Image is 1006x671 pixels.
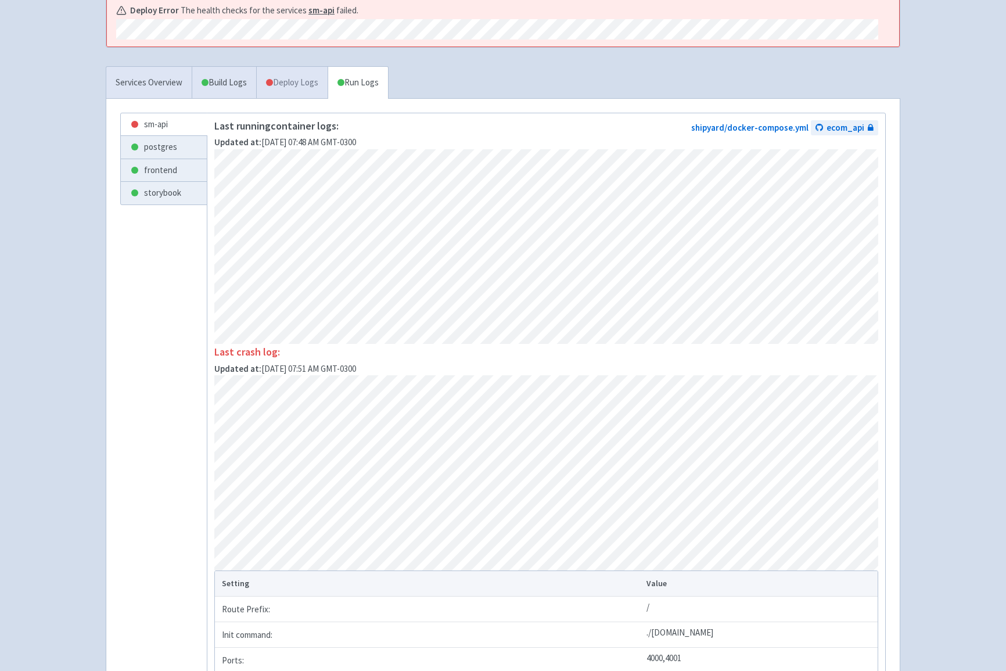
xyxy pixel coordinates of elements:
span: [DATE] 07:51 AM GMT-0300 [214,363,356,374]
th: Value [642,571,878,597]
p: Last running container logs: [214,120,356,132]
a: ecom_api [811,120,878,136]
span: ecom_api [827,121,864,135]
a: Build Logs [192,67,256,99]
a: Deploy Logs [256,67,328,99]
a: shipyard/docker-compose.yml [691,122,809,133]
a: sm-api [308,5,335,16]
a: Run Logs [328,67,388,99]
b: Deploy Error [130,4,179,17]
span: The health checks for the services failed. [181,4,358,17]
td: Route Prefix: [215,597,642,622]
a: storybook [121,182,207,204]
td: Init command: [215,622,642,648]
td: ./[DOMAIN_NAME] [642,622,878,648]
span: [DATE] 07:48 AM GMT-0300 [214,137,356,148]
td: / [642,597,878,622]
th: Setting [215,571,642,597]
p: Last crash log: [214,346,356,358]
a: frontend [121,159,207,182]
strong: Updated at: [214,363,261,374]
a: postgres [121,136,207,159]
strong: Updated at: [214,137,261,148]
a: Services Overview [106,67,192,99]
a: sm-api [121,113,207,136]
